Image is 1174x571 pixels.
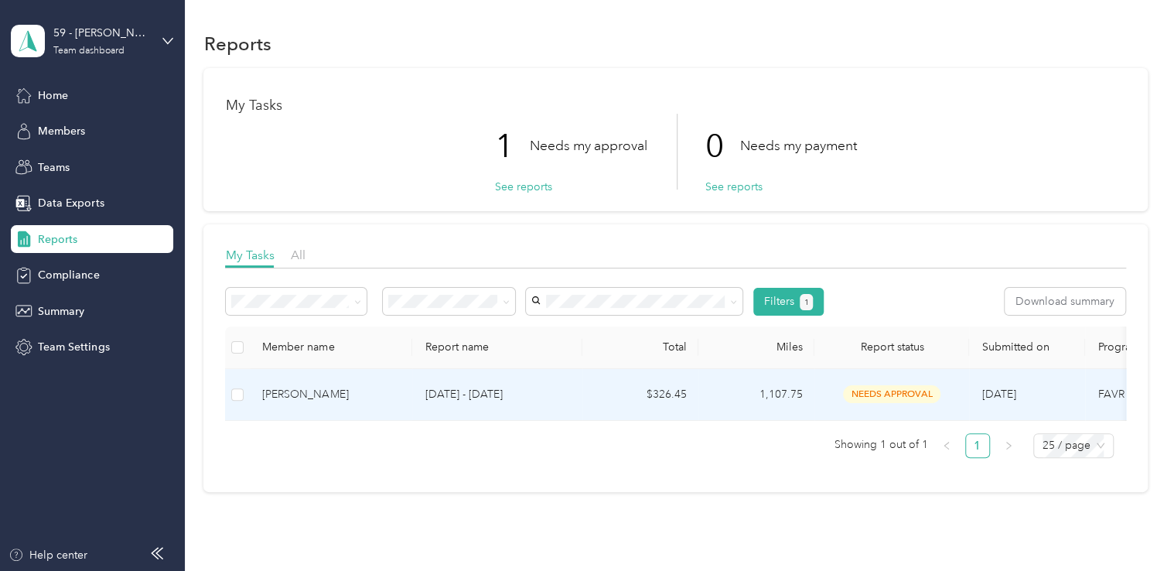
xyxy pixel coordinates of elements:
[595,340,686,354] div: Total
[38,195,104,211] span: Data Exports
[705,114,739,179] p: 0
[262,386,400,403] div: [PERSON_NAME]
[1004,441,1013,450] span: right
[38,339,109,355] span: Team Settings
[934,433,959,458] li: Previous Page
[9,547,87,563] button: Help center
[1005,288,1125,315] button: Download summary
[582,369,698,421] td: $326.45
[981,388,1015,401] span: [DATE]
[996,433,1021,458] button: right
[827,340,957,354] span: Report status
[494,114,529,179] p: 1
[965,433,990,458] li: 1
[753,288,824,316] button: Filters1
[1087,484,1174,571] iframe: Everlance-gr Chat Button Frame
[38,231,77,248] span: Reports
[969,327,1085,369] th: Submitted on
[53,25,150,41] div: 59 - [PERSON_NAME] of Covina Sales Manager (Resi)
[705,179,762,195] button: See reports
[225,97,1125,114] h1: My Tasks
[804,296,808,309] span: 1
[38,159,70,176] span: Teams
[942,441,951,450] span: left
[934,433,959,458] button: left
[250,327,412,369] th: Member name
[38,267,99,283] span: Compliance
[800,294,813,310] button: 1
[834,433,928,456] span: Showing 1 out of 1
[38,303,84,320] span: Summary
[225,248,274,262] span: My Tasks
[53,46,125,56] div: Team dashboard
[262,340,400,354] div: Member name
[529,136,647,156] p: Needs my approval
[425,386,570,403] p: [DATE] - [DATE]
[290,248,305,262] span: All
[1043,434,1104,457] span: 25 / page
[843,385,940,403] span: needs approval
[1033,433,1114,458] div: Page Size
[494,179,551,195] button: See reports
[412,327,582,369] th: Report name
[996,433,1021,458] li: Next Page
[739,136,856,156] p: Needs my payment
[203,36,271,52] h1: Reports
[38,123,85,139] span: Members
[711,340,802,354] div: Miles
[966,434,989,457] a: 1
[38,87,68,104] span: Home
[698,369,814,421] td: 1,107.75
